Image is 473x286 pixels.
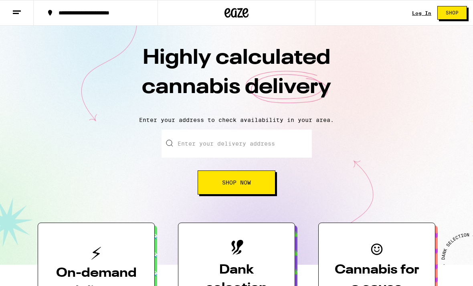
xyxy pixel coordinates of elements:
[412,10,431,16] div: Log In
[446,10,459,15] span: Shop
[437,6,467,20] button: Shop
[222,180,251,185] span: Shop Now
[162,130,312,158] input: Enter your delivery address
[198,170,275,195] button: Shop Now
[8,117,465,123] p: Enter your address to check availability in your area.
[96,44,377,110] h1: Highly calculated cannabis delivery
